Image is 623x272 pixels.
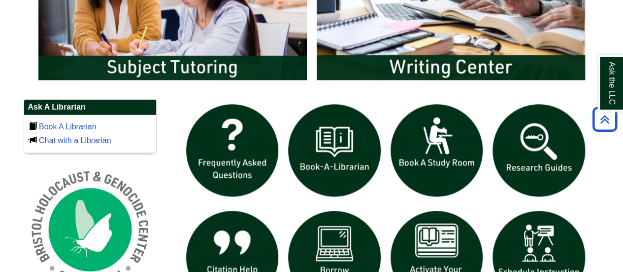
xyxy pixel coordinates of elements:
img: Research Guides icon links to research guides web page [488,99,590,202]
h2: Ask A Librarian [24,100,156,115]
a: Chat with a Librarian [39,136,111,145]
img: book a study room icon links to book a study room web page [386,99,488,202]
a: Book A Librarian [39,122,97,131]
img: Book a Librarian icon links to book a librarian web page [283,99,386,202]
img: frequently asked questions [181,99,284,202]
a: Back to Top [589,113,621,126]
